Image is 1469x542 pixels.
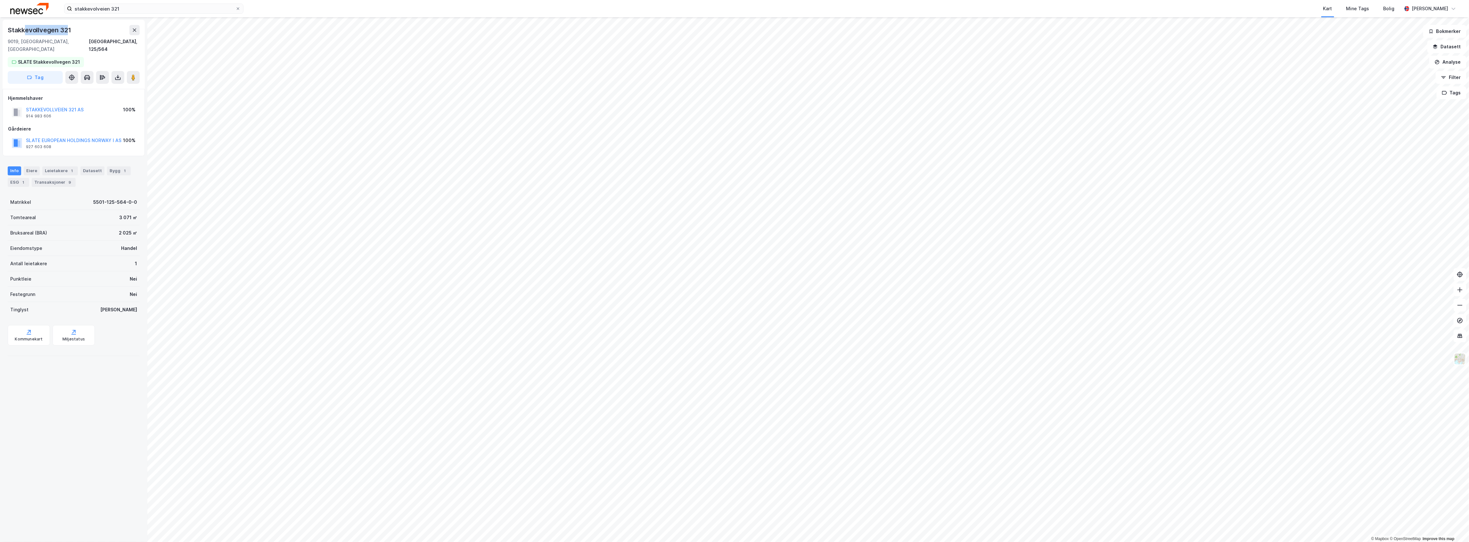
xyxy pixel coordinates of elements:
[10,275,31,283] div: Punktleie
[10,198,31,206] div: Matrikkel
[10,244,42,252] div: Eiendomstype
[8,25,72,35] div: Stakkevollvegen 321
[10,260,47,267] div: Antall leietakere
[1346,5,1369,12] div: Mine Tags
[8,94,139,102] div: Hjemmelshaver
[8,166,21,175] div: Info
[10,229,47,237] div: Bruksareal (BRA)
[72,4,235,13] input: Søk på adresse, matrikkel, gårdeiere, leietakere eller personer
[1437,511,1469,542] iframe: Chat Widget
[8,178,29,187] div: ESG
[1454,353,1466,365] img: Z
[10,3,49,14] img: newsec-logo.f6e21ccffca1b3a03d2d.png
[1383,5,1395,12] div: Bolig
[1412,5,1448,12] div: [PERSON_NAME]
[119,214,137,221] div: 3 071 ㎡
[1427,40,1466,53] button: Datasett
[20,179,27,186] div: 1
[119,229,137,237] div: 2 025 ㎡
[10,214,36,221] div: Tomteareal
[135,260,137,267] div: 1
[130,275,137,283] div: Nei
[32,178,76,187] div: Transaksjoner
[8,125,139,133] div: Gårdeiere
[1390,537,1421,541] a: OpenStreetMap
[100,306,137,314] div: [PERSON_NAME]
[93,198,137,206] div: 5501-125-564-0-0
[80,166,104,175] div: Datasett
[42,166,78,175] div: Leietakere
[10,306,29,314] div: Tinglyst
[123,106,135,114] div: 100%
[89,38,140,53] div: [GEOGRAPHIC_DATA], 125/564
[1437,86,1466,99] button: Tags
[15,337,43,342] div: Kommunekart
[24,166,40,175] div: Eiere
[1423,25,1466,38] button: Bokmerker
[69,168,75,174] div: 1
[1323,5,1332,12] div: Kart
[26,144,51,149] div: 927 603 608
[8,38,89,53] div: 9019, [GEOGRAPHIC_DATA], [GEOGRAPHIC_DATA]
[1371,537,1389,541] a: Mapbox
[1436,71,1466,84] button: Filter
[123,137,135,144] div: 100%
[10,291,35,298] div: Festegrunn
[107,166,131,175] div: Bygg
[121,244,137,252] div: Handel
[26,114,51,119] div: 914 983 606
[62,337,85,342] div: Miljøstatus
[130,291,137,298] div: Nei
[8,71,63,84] button: Tag
[122,168,128,174] div: 1
[67,179,73,186] div: 9
[18,58,80,66] div: SLATE Stakkevollvegen 321
[1437,511,1469,542] div: Kontrollprogram for chat
[1423,537,1455,541] a: Improve this map
[1429,56,1466,68] button: Analyse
